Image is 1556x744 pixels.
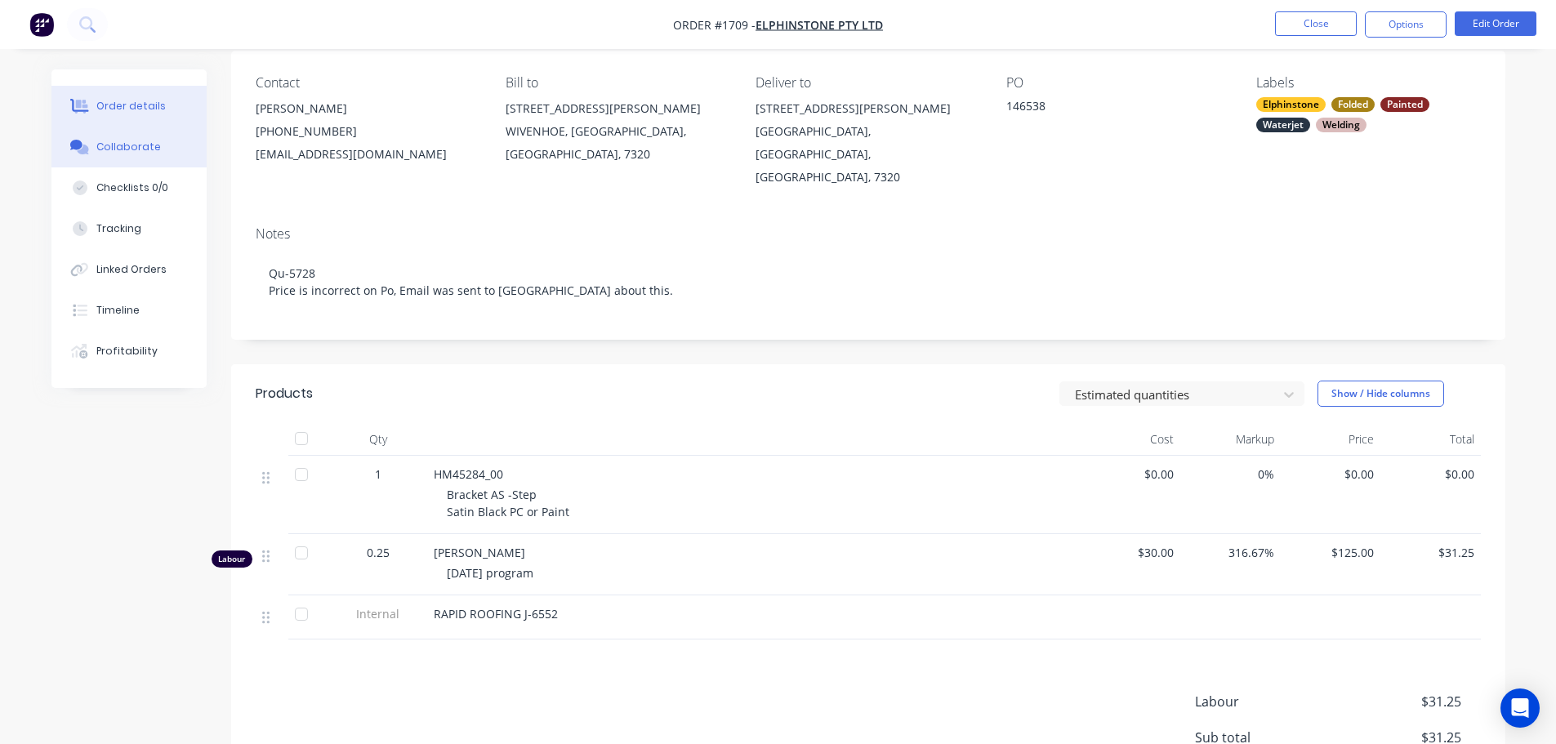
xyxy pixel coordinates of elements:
[1287,466,1375,483] span: $0.00
[256,97,479,166] div: [PERSON_NAME][PHONE_NUMBER][EMAIL_ADDRESS][DOMAIN_NAME]
[1380,97,1429,112] div: Painted
[336,605,421,622] span: Internal
[51,127,207,167] button: Collaborate
[1087,466,1175,483] span: $0.00
[256,248,1481,315] div: Qu-5728 Price is incorrect on Po, Email was sent to [GEOGRAPHIC_DATA] about this.
[756,75,979,91] div: Deliver to
[212,550,252,568] div: Labour
[96,99,166,114] div: Order details
[329,423,427,456] div: Qty
[1340,692,1460,711] span: $31.25
[506,97,729,166] div: [STREET_ADDRESS][PERSON_NAME]WIVENHOE, [GEOGRAPHIC_DATA], [GEOGRAPHIC_DATA], 7320
[1317,381,1444,407] button: Show / Hide columns
[673,17,756,33] span: Order #1709 -
[96,221,141,236] div: Tracking
[1380,423,1481,456] div: Total
[96,180,168,195] div: Checklists 0/0
[96,262,167,277] div: Linked Orders
[51,86,207,127] button: Order details
[1387,466,1474,483] span: $0.00
[1195,692,1340,711] span: Labour
[1256,118,1310,132] div: Waterjet
[256,97,479,120] div: [PERSON_NAME]
[756,120,979,189] div: [GEOGRAPHIC_DATA], [GEOGRAPHIC_DATA], [GEOGRAPHIC_DATA], 7320
[434,466,503,482] span: HM45284_00
[375,466,381,483] span: 1
[96,344,158,359] div: Profitability
[96,303,140,318] div: Timeline
[506,120,729,166] div: WIVENHOE, [GEOGRAPHIC_DATA], [GEOGRAPHIC_DATA], 7320
[1331,97,1375,112] div: Folded
[256,143,479,166] div: [EMAIL_ADDRESS][DOMAIN_NAME]
[96,140,161,154] div: Collaborate
[1387,544,1474,561] span: $31.25
[1006,97,1210,120] div: 146538
[1500,688,1540,728] div: Open Intercom Messenger
[434,545,525,560] span: [PERSON_NAME]
[256,226,1481,242] div: Notes
[256,384,313,403] div: Products
[51,290,207,331] button: Timeline
[51,331,207,372] button: Profitability
[1006,75,1230,91] div: PO
[1256,75,1480,91] div: Labels
[1365,11,1447,38] button: Options
[1281,423,1381,456] div: Price
[447,487,569,519] span: Bracket AS -Step Satin Black PC or Paint
[506,75,729,91] div: Bill to
[1187,544,1274,561] span: 316.67%
[1187,466,1274,483] span: 0%
[1287,544,1375,561] span: $125.00
[1316,118,1367,132] div: Welding
[1087,544,1175,561] span: $30.00
[756,97,979,189] div: [STREET_ADDRESS][PERSON_NAME][GEOGRAPHIC_DATA], [GEOGRAPHIC_DATA], [GEOGRAPHIC_DATA], 7320
[1275,11,1357,36] button: Close
[506,97,729,120] div: [STREET_ADDRESS][PERSON_NAME]
[1081,423,1181,456] div: Cost
[256,120,479,143] div: [PHONE_NUMBER]
[51,249,207,290] button: Linked Orders
[29,12,54,37] img: Factory
[51,208,207,249] button: Tracking
[1455,11,1536,36] button: Edit Order
[434,606,558,621] span: RAPID ROOFING J-6552
[756,17,883,33] a: Elphinstone Pty Ltd
[367,544,390,561] span: 0.25
[1256,97,1326,112] div: Elphinstone
[1180,423,1281,456] div: Markup
[256,75,479,91] div: Contact
[447,565,533,581] span: [DATE] program
[756,97,979,120] div: [STREET_ADDRESS][PERSON_NAME]
[51,167,207,208] button: Checklists 0/0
